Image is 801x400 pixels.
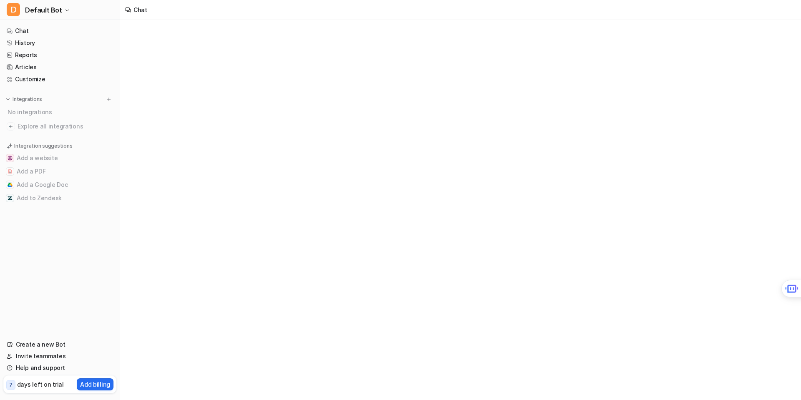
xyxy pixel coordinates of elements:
[3,73,116,85] a: Customize
[17,380,64,389] p: days left on trial
[8,169,13,174] img: Add a PDF
[8,182,13,187] img: Add a Google Doc
[9,381,13,389] p: 7
[8,156,13,161] img: Add a website
[3,121,116,132] a: Explore all integrations
[3,25,116,37] a: Chat
[3,165,116,178] button: Add a PDFAdd a PDF
[5,96,11,102] img: expand menu
[80,380,110,389] p: Add billing
[18,120,113,133] span: Explore all integrations
[3,49,116,61] a: Reports
[5,105,116,119] div: No integrations
[3,362,116,374] a: Help and support
[14,142,72,150] p: Integration suggestions
[77,378,113,390] button: Add billing
[3,339,116,350] a: Create a new Bot
[25,4,62,16] span: Default Bot
[7,3,20,16] span: D
[133,5,147,14] div: Chat
[3,95,45,103] button: Integrations
[3,350,116,362] a: Invite teammates
[13,96,42,103] p: Integrations
[8,196,13,201] img: Add to Zendesk
[106,96,112,102] img: menu_add.svg
[3,191,116,205] button: Add to ZendeskAdd to Zendesk
[3,151,116,165] button: Add a websiteAdd a website
[3,37,116,49] a: History
[7,122,15,131] img: explore all integrations
[3,61,116,73] a: Articles
[3,178,116,191] button: Add a Google DocAdd a Google Doc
